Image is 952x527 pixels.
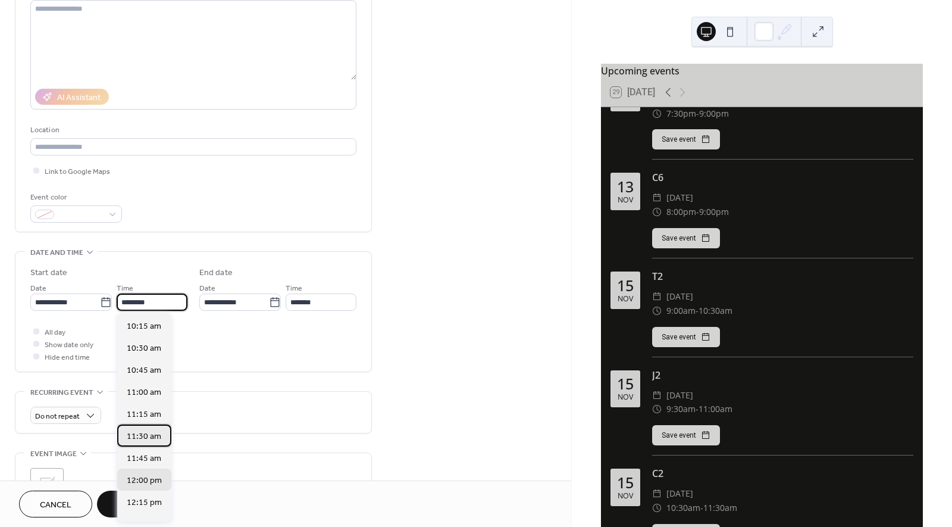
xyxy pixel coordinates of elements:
[45,326,65,339] span: All day
[652,487,662,501] div: ​
[700,501,703,515] span: -
[30,247,83,259] span: Date and time
[127,386,161,398] span: 11:00 am
[286,282,302,295] span: Time
[97,491,158,517] button: Save
[30,468,64,501] div: ;
[652,228,720,248] button: Save event
[30,448,77,460] span: Event image
[652,327,720,347] button: Save event
[127,408,161,420] span: 11:15 am
[666,304,696,318] span: 9:00am
[696,107,699,121] span: -
[19,491,92,517] button: Cancel
[40,499,71,512] span: Cancel
[696,304,699,318] span: -
[666,191,693,205] span: [DATE]
[127,430,161,442] span: 11:30 am
[45,339,93,351] span: Show date only
[601,64,923,78] div: Upcoming events
[652,269,913,283] div: T2
[35,410,80,423] span: Do not repeat
[127,364,161,376] span: 10:45 am
[127,342,161,354] span: 10:30 am
[617,179,634,194] div: 13
[652,191,662,205] div: ​
[618,492,633,500] div: Nov
[652,425,720,445] button: Save event
[699,107,729,121] span: 9:00pm
[666,501,700,515] span: 10:30am
[617,278,634,293] div: 15
[652,289,662,304] div: ​
[666,487,693,501] span: [DATE]
[652,501,662,515] div: ​
[199,267,233,279] div: End date
[618,197,633,204] div: Nov
[699,205,729,219] span: 9:00pm
[127,452,161,464] span: 11:45 am
[652,388,662,403] div: ​
[666,107,696,121] span: 7:30pm
[117,282,133,295] span: Time
[30,267,67,279] div: Start date
[617,376,634,391] div: 15
[45,166,110,178] span: Link to Google Maps
[199,282,215,295] span: Date
[127,496,162,509] span: 12:15 pm
[696,402,699,416] span: -
[666,205,696,219] span: 8:00pm
[30,282,46,295] span: Date
[652,205,662,219] div: ​
[699,304,732,318] span: 10:30am
[652,402,662,416] div: ​
[618,394,633,401] div: Nov
[30,124,354,136] div: Location
[652,466,913,481] div: C2
[652,304,662,318] div: ​
[618,295,633,303] div: Nov
[617,475,634,490] div: 15
[30,386,93,399] span: Recurring event
[652,368,913,382] div: J2
[30,191,120,204] div: Event color
[127,320,161,332] span: 10:15 am
[45,351,90,364] span: Hide end time
[652,129,720,149] button: Save event
[703,501,737,515] span: 11:30am
[652,170,913,185] div: C6
[696,205,699,219] span: -
[666,402,696,416] span: 9:30am
[666,388,693,403] span: [DATE]
[652,107,662,121] div: ​
[127,474,162,487] span: 12:00 pm
[666,289,693,304] span: [DATE]
[699,402,732,416] span: 11:00am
